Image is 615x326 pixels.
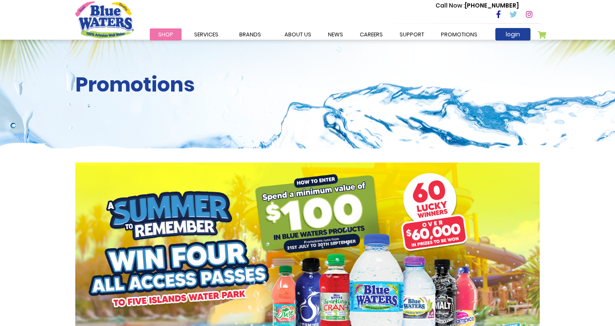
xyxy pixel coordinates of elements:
[351,28,391,41] a: careers
[391,28,433,41] a: support
[320,28,351,41] a: News
[433,28,486,41] a: Promotions
[239,31,261,38] span: Brands
[495,28,530,41] a: login
[436,1,465,10] span: Call Now :
[75,1,134,38] a: store logo
[436,1,519,10] p: [PHONE_NUMBER]
[158,31,173,38] span: Shop
[276,28,320,41] a: about us
[75,73,540,97] h2: Promotions
[194,31,218,38] span: Services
